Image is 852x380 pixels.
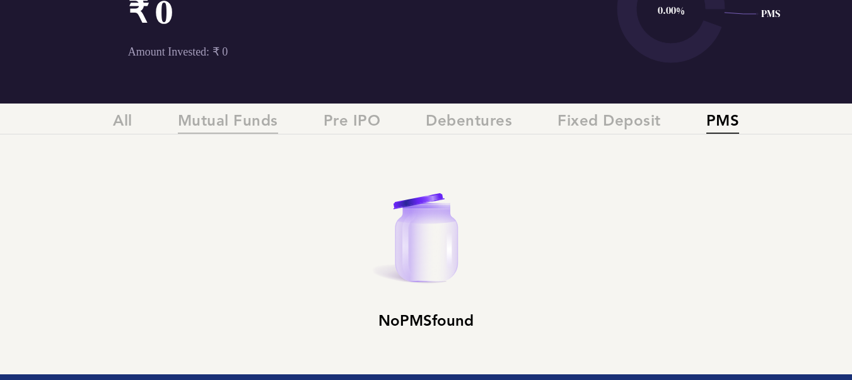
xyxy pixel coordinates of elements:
span: All [113,113,132,134]
span: Debentures [426,113,512,134]
p: Amount Invested: ₹ 0 [128,45,490,59]
img: EmptyJarBig.svg [363,144,489,300]
span: Fixed Deposit [557,113,661,134]
h2: No PMS found [378,313,474,331]
span: PMS [706,113,740,134]
text: 0.00% [657,3,684,17]
span: Mutual Funds [178,113,278,134]
span: Pre IPO [324,113,381,134]
text: PMS [761,6,780,20]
